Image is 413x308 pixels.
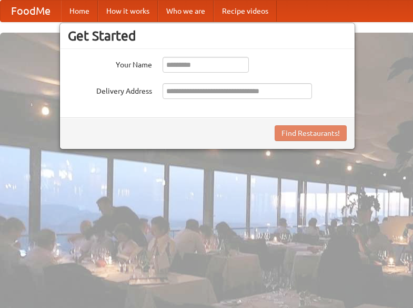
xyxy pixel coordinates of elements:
[1,1,61,22] a: FoodMe
[158,1,214,22] a: Who we are
[98,1,158,22] a: How it works
[275,125,347,141] button: Find Restaurants!
[214,1,277,22] a: Recipe videos
[68,83,152,96] label: Delivery Address
[61,1,98,22] a: Home
[68,57,152,70] label: Your Name
[68,28,347,44] h3: Get Started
